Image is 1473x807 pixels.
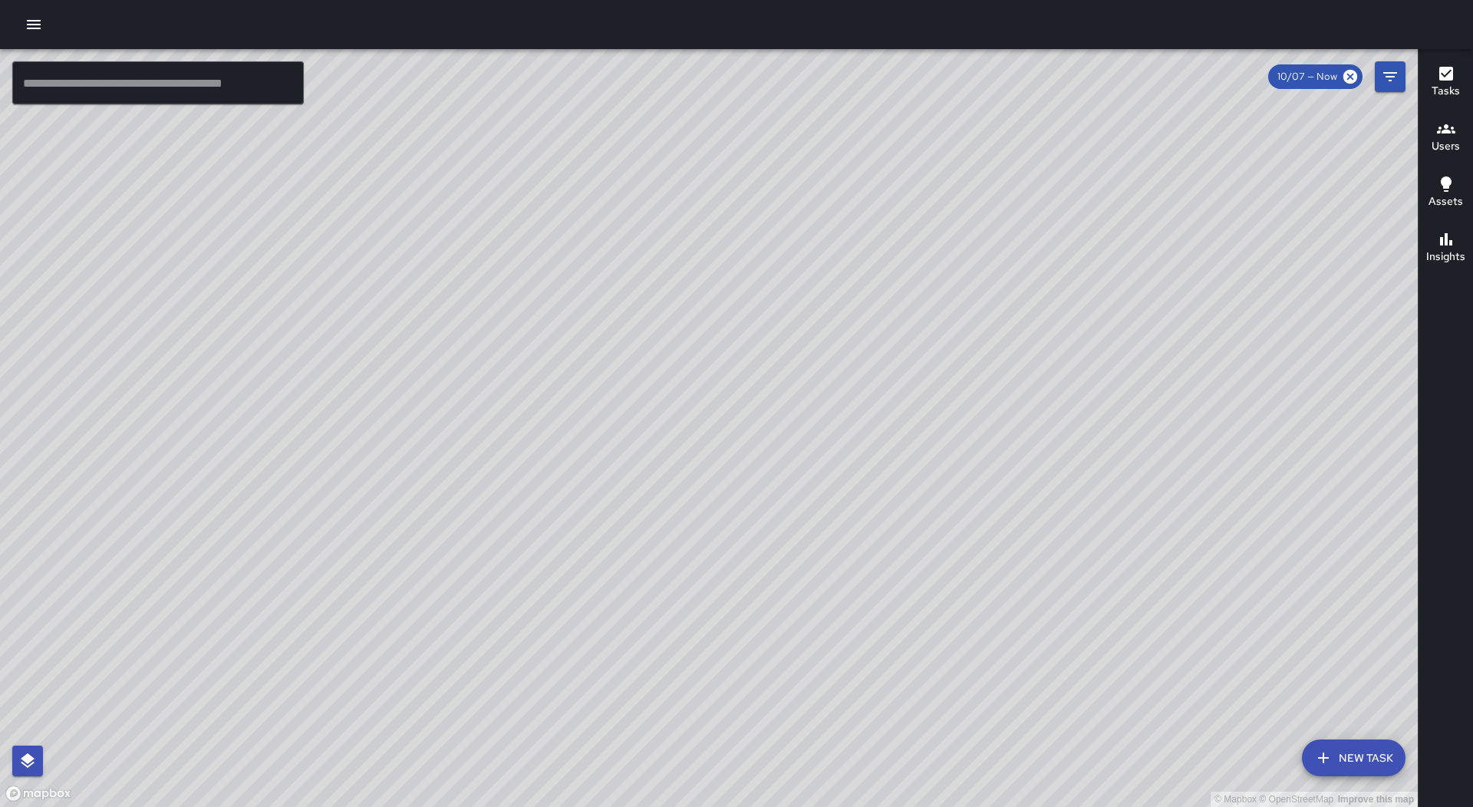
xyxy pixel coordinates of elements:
[1419,221,1473,276] button: Insights
[1268,69,1346,84] span: 10/07 — Now
[1302,739,1405,776] button: New Task
[1268,64,1363,89] div: 10/07 — Now
[1419,166,1473,221] button: Assets
[1419,110,1473,166] button: Users
[1375,61,1405,92] button: Filters
[1432,138,1460,155] h6: Users
[1419,55,1473,110] button: Tasks
[1426,249,1465,265] h6: Insights
[1429,193,1463,210] h6: Assets
[1432,83,1460,100] h6: Tasks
